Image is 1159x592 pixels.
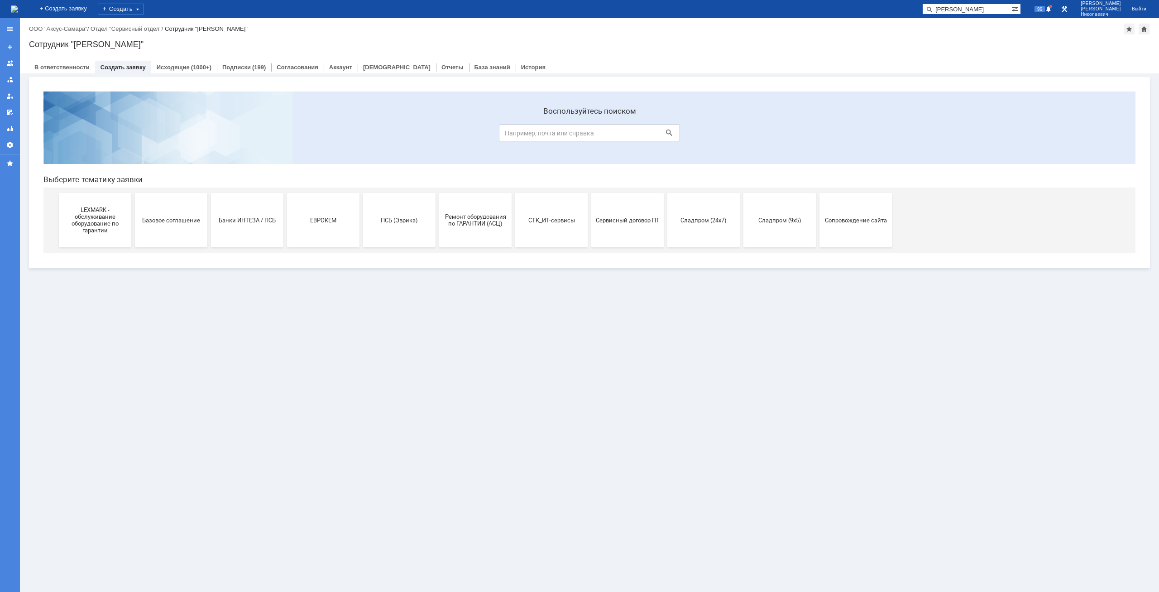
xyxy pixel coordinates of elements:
a: Аккаунт [329,64,352,71]
div: / [91,25,165,32]
span: LEXMARK - обслуживание оборудование по гарантии [25,122,92,149]
button: LEXMARK - обслуживание оборудование по гарантии [23,109,95,163]
a: Подписки [222,64,251,71]
a: В ответственности [34,64,90,71]
button: Сладпром (9x5) [707,109,780,163]
button: ПСБ (Эврика) [327,109,399,163]
a: Перейти в интерфейс администратора [1059,4,1070,14]
a: Исходящие [157,64,190,71]
div: Добавить в избранное [1124,24,1135,34]
a: Настройки [3,138,17,152]
a: Заявки на командах [3,56,17,71]
div: / [29,25,91,32]
div: (1000+) [191,64,211,71]
a: Создать заявку [101,64,146,71]
span: [PERSON_NAME] [1081,6,1121,12]
div: Создать [98,4,144,14]
span: 96 [1034,6,1045,12]
a: Мои согласования [3,105,17,120]
button: Сладпром (24x7) [631,109,704,163]
button: СТК_ИТ-сервисы [479,109,551,163]
span: Сладпром (24x7) [634,132,701,139]
span: Сопровождение сайта [786,132,853,139]
button: Сопровождение сайта [783,109,856,163]
a: Мои заявки [3,89,17,103]
a: Отдел "Сервисный отдел" [91,25,162,32]
span: ПСБ (Эврика) [330,132,397,139]
span: Банки ИНТЕЗА / ПСБ [177,132,244,139]
a: Отчеты [3,121,17,136]
a: Отчеты [441,64,464,71]
button: Ремонт оборудования по ГАРАНТИИ (АСЦ) [403,109,475,163]
a: История [521,64,546,71]
label: Воспользуйтесь поиском [463,22,644,31]
img: logo [11,5,18,13]
div: (199) [252,64,266,71]
span: Базовое соглашение [101,132,168,139]
span: Сладпром (9x5) [710,132,777,139]
a: Заявки в моей ответственности [3,72,17,87]
span: Сервисный договор ПТ [558,132,625,139]
span: Расширенный поиск [1011,4,1020,13]
a: Перейти на домашнюю страницу [11,5,18,13]
a: ООО "Аксус-Самара" [29,25,87,32]
span: СТК_ИТ-сервисы [482,132,549,139]
span: ЕВРОКЕМ [254,132,321,139]
a: Создать заявку [3,40,17,54]
a: База знаний [474,64,510,71]
div: Сотрудник "[PERSON_NAME]" [165,25,248,32]
header: Выберите тематику заявки [7,91,1099,100]
a: [DEMOGRAPHIC_DATA] [363,64,431,71]
span: Николаевич [1081,12,1121,17]
span: Ремонт оборудования по ГАРАНТИИ (АСЦ) [406,129,473,143]
a: Согласования [277,64,318,71]
button: Банки ИНТЕЗА / ПСБ [175,109,247,163]
button: ЕВРОКЕМ [251,109,323,163]
span: [PERSON_NAME] [1081,1,1121,6]
div: Сделать домашней страницей [1139,24,1149,34]
div: Сотрудник "[PERSON_NAME]" [29,40,1150,49]
button: Базовое соглашение [99,109,171,163]
button: Сервисный договор ПТ [555,109,627,163]
input: Например, почта или справка [463,40,644,57]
